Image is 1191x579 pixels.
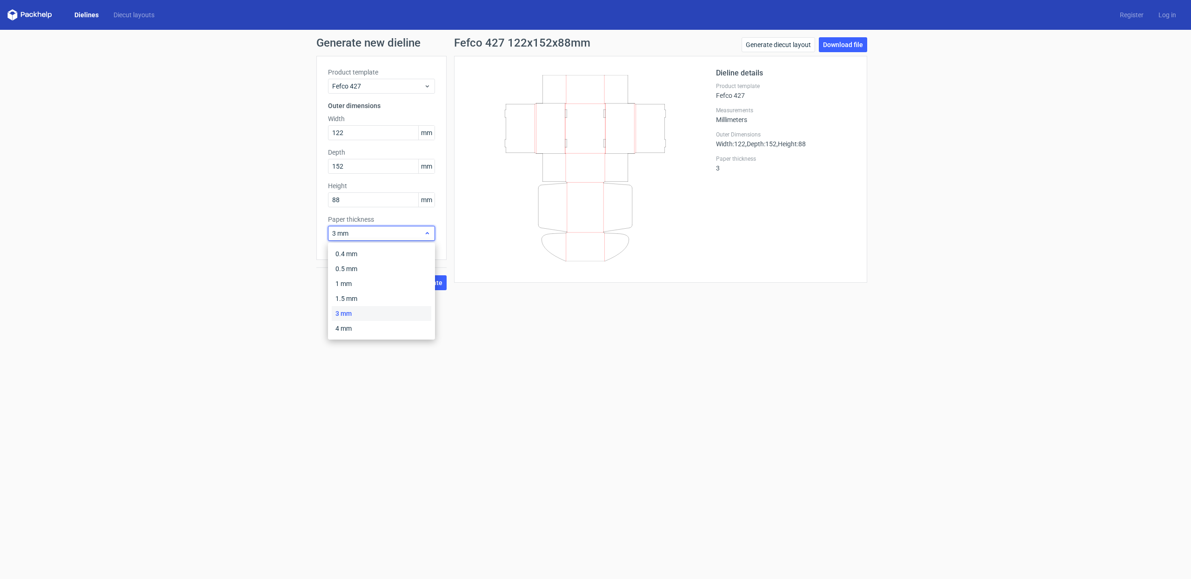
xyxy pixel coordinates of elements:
[716,155,856,163] label: Paper thickness
[332,276,431,291] div: 1 mm
[454,37,590,48] h1: Fefco 427 122x152x88mm
[776,140,806,148] span: , Height : 88
[418,193,435,207] span: mm
[716,131,856,138] label: Outer Dimensions
[716,107,856,123] div: Millimeters
[716,68,856,79] h2: Dieline details
[332,82,424,91] span: Fefco 427
[742,37,815,52] a: Generate diecut layout
[332,291,431,306] div: 1.5 mm
[328,148,435,157] label: Depth
[1112,10,1151,20] a: Register
[332,246,431,261] div: 0.4 mm
[328,68,435,77] label: Product template
[328,181,435,191] label: Height
[332,306,431,321] div: 3 mm
[819,37,867,52] a: Download file
[418,159,435,173] span: mm
[716,82,856,90] label: Product template
[418,126,435,140] span: mm
[332,261,431,276] div: 0.5 mm
[716,82,856,99] div: Fefco 427
[716,107,856,114] label: Measurements
[745,140,776,148] span: , Depth : 152
[328,101,435,110] h3: Outer dimensions
[332,229,424,238] span: 3 mm
[1151,10,1184,20] a: Log in
[328,114,435,123] label: Width
[716,155,856,172] div: 3
[67,10,106,20] a: Dielines
[716,140,745,148] span: Width : 122
[332,321,431,336] div: 4 mm
[316,37,875,48] h1: Generate new dieline
[106,10,162,20] a: Diecut layouts
[328,215,435,224] label: Paper thickness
